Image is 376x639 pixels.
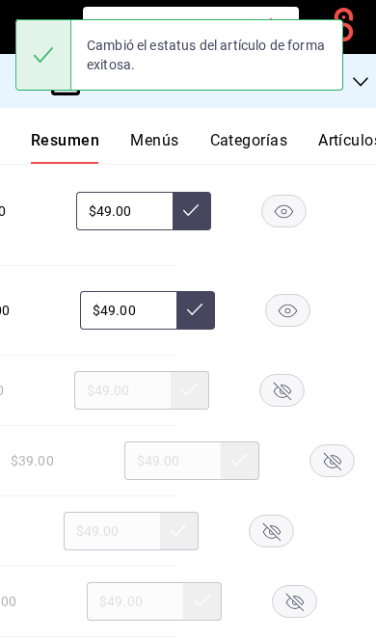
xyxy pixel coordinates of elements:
[80,291,176,330] input: Sin ajuste
[210,131,288,164] button: Categorías
[130,131,178,164] button: Menús
[31,131,376,164] div: navigation tabs
[76,192,173,230] input: Sin ajuste
[71,24,342,86] div: Cambió el estatus del artículo de forma exitosa.
[31,131,99,164] button: Resumen
[83,7,299,47] button: Pregunta a Parrot AI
